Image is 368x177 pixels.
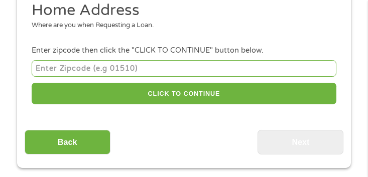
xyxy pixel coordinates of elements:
[32,60,336,77] input: Enter Zipcode (e.g 01510)
[32,21,329,31] div: Where are you when Requesting a Loan.
[32,83,336,104] button: CLICK TO CONTINUE
[32,45,336,56] div: Enter zipcode then click the "CLICK TO CONTINUE" button below.
[25,130,110,154] input: Back
[32,1,329,21] h2: Home Address
[258,130,343,154] input: Next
